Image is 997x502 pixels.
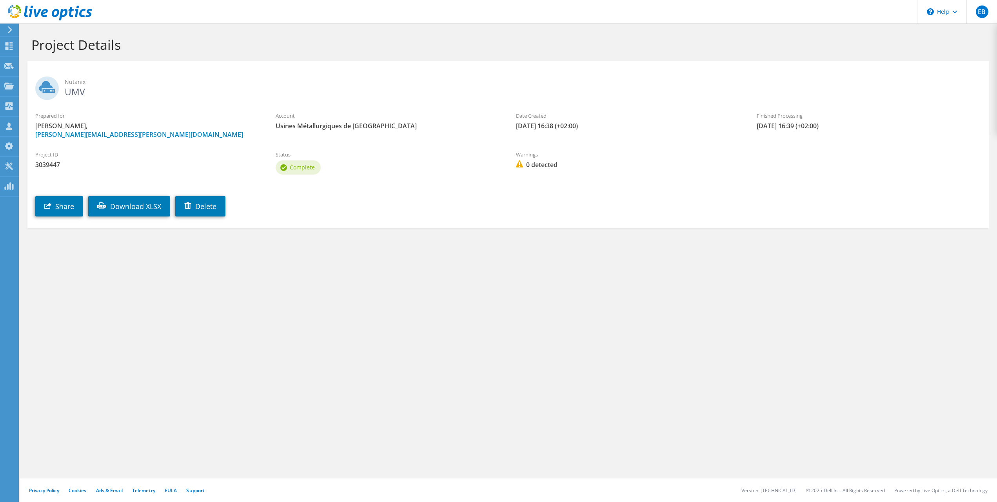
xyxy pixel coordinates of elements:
[516,122,741,130] span: [DATE] 16:38 (+02:00)
[276,112,500,120] label: Account
[516,112,741,120] label: Date Created
[276,122,500,130] span: Usines Métallurgiques de [GEOGRAPHIC_DATA]
[88,196,170,216] a: Download XLSX
[35,160,260,169] span: 3039447
[69,487,87,494] a: Cookies
[757,112,981,120] label: Finished Processing
[757,122,981,130] span: [DATE] 16:39 (+02:00)
[65,78,981,86] span: Nutanix
[165,487,177,494] a: EULA
[35,122,260,139] span: [PERSON_NAME],
[35,76,981,96] h2: UMV
[175,196,225,216] a: Delete
[31,36,981,53] h1: Project Details
[35,112,260,120] label: Prepared for
[29,487,59,494] a: Privacy Policy
[96,487,123,494] a: Ads & Email
[976,5,988,18] span: EB
[35,151,260,158] label: Project ID
[516,151,741,158] label: Warnings
[894,487,988,494] li: Powered by Live Optics, a Dell Technology
[516,160,741,169] span: 0 detected
[290,164,315,171] span: Complete
[806,487,885,494] li: © 2025 Dell Inc. All Rights Reserved
[35,130,243,139] a: [PERSON_NAME][EMAIL_ADDRESS][PERSON_NAME][DOMAIN_NAME]
[132,487,155,494] a: Telemetry
[276,151,500,158] label: Status
[741,487,797,494] li: Version: [TECHNICAL_ID]
[35,196,83,216] a: Share
[927,8,934,15] svg: \n
[186,487,205,494] a: Support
